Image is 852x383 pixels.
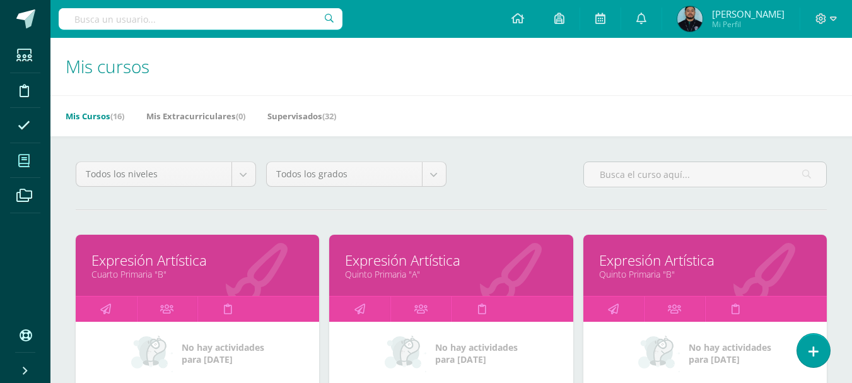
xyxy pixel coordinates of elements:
a: Mis Cursos(16) [66,106,124,126]
a: Cuarto Primaria "B" [91,268,303,280]
a: Expresión Artística [91,250,303,270]
span: Mi Perfil [712,19,785,30]
img: no_activities_small.png [131,334,173,372]
span: No hay actividades para [DATE] [689,341,771,365]
span: (32) [322,110,336,122]
span: No hay actividades para [DATE] [182,341,264,365]
a: Todos los niveles [76,162,255,186]
a: Expresión Artística [345,250,557,270]
span: [PERSON_NAME] [712,8,785,20]
input: Busca un usuario... [59,8,342,30]
span: (16) [110,110,124,122]
span: Mis cursos [66,54,149,78]
a: Supervisados(32) [267,106,336,126]
img: no_activities_small.png [638,334,680,372]
img: cb83c24c200120ea80b7b14cedb5cea0.png [677,6,703,32]
span: Todos los niveles [86,162,222,186]
a: Todos los grados [267,162,446,186]
span: (0) [236,110,245,122]
a: Quinto Primaria "B" [599,268,811,280]
span: Todos los grados [276,162,412,186]
span: No hay actividades para [DATE] [435,341,518,365]
a: Quinto Primaria "A" [345,268,557,280]
a: Expresión Artística [599,250,811,270]
img: no_activities_small.png [385,334,426,372]
input: Busca el curso aquí... [584,162,826,187]
a: Mis Extracurriculares(0) [146,106,245,126]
